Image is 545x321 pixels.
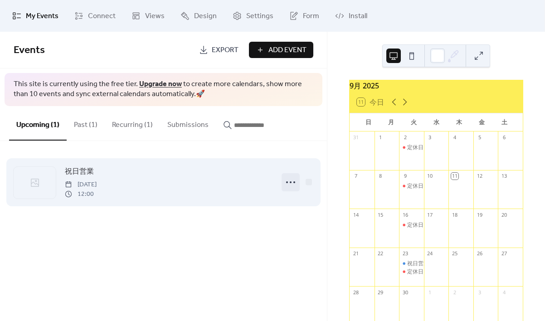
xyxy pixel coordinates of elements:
[65,166,94,177] span: 祝日営業
[68,4,122,28] a: Connect
[427,173,433,180] div: 10
[451,211,458,218] div: 18
[407,182,423,190] div: 定休日
[377,250,384,257] div: 22
[226,4,280,28] a: Settings
[352,134,359,141] div: 31
[349,11,367,22] span: Install
[14,40,45,60] span: Events
[476,250,483,257] div: 26
[192,42,245,58] a: Export
[380,113,402,131] div: 月
[212,45,238,56] span: Export
[67,106,105,140] button: Past (1)
[352,289,359,296] div: 28
[160,106,216,140] button: Submissions
[303,11,319,22] span: Form
[352,211,359,218] div: 14
[448,113,470,131] div: 木
[139,77,182,91] a: Upgrade now
[399,182,424,190] div: 定休日
[501,211,507,218] div: 20
[501,289,507,296] div: 4
[407,260,429,267] div: 祝日営業
[399,221,424,229] div: 定休日
[402,211,409,218] div: 16
[451,289,458,296] div: 2
[282,4,326,28] a: Form
[402,134,409,141] div: 2
[174,4,224,28] a: Design
[352,250,359,257] div: 21
[377,173,384,180] div: 8
[402,113,425,131] div: 火
[105,106,160,140] button: Recurring (1)
[9,106,67,141] button: Upcoming (1)
[268,45,307,56] span: Add Event
[26,11,58,22] span: My Events
[377,134,384,141] div: 1
[493,113,516,131] div: 土
[402,289,409,296] div: 30
[399,268,424,276] div: 定休日
[476,289,483,296] div: 3
[14,79,313,100] span: This site is currently using the free tier. to create more calendars, show more than 10 events an...
[427,211,433,218] div: 17
[249,42,313,58] button: Add Event
[377,211,384,218] div: 15
[399,260,424,267] div: 祝日営業
[501,250,507,257] div: 27
[65,180,97,190] span: [DATE]
[501,134,507,141] div: 6
[328,4,374,28] a: Install
[377,289,384,296] div: 29
[65,166,94,178] a: 祝日営業
[451,250,458,257] div: 25
[476,211,483,218] div: 19
[125,4,171,28] a: Views
[5,4,65,28] a: My Events
[451,173,458,180] div: 11
[451,134,458,141] div: 4
[407,144,423,151] div: 定休日
[246,11,273,22] span: Settings
[425,113,448,131] div: 水
[407,268,423,276] div: 定休日
[402,173,409,180] div: 9
[407,221,423,229] div: 定休日
[352,173,359,180] div: 7
[427,134,433,141] div: 3
[427,289,433,296] div: 1
[145,11,165,22] span: Views
[470,113,493,131] div: 金
[399,144,424,151] div: 定休日
[88,11,116,22] span: Connect
[476,134,483,141] div: 5
[194,11,217,22] span: Design
[501,173,507,180] div: 13
[427,250,433,257] div: 24
[350,80,523,91] div: 9月 2025
[476,173,483,180] div: 12
[357,113,380,131] div: 日
[402,250,409,257] div: 23
[65,190,97,199] span: 12:00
